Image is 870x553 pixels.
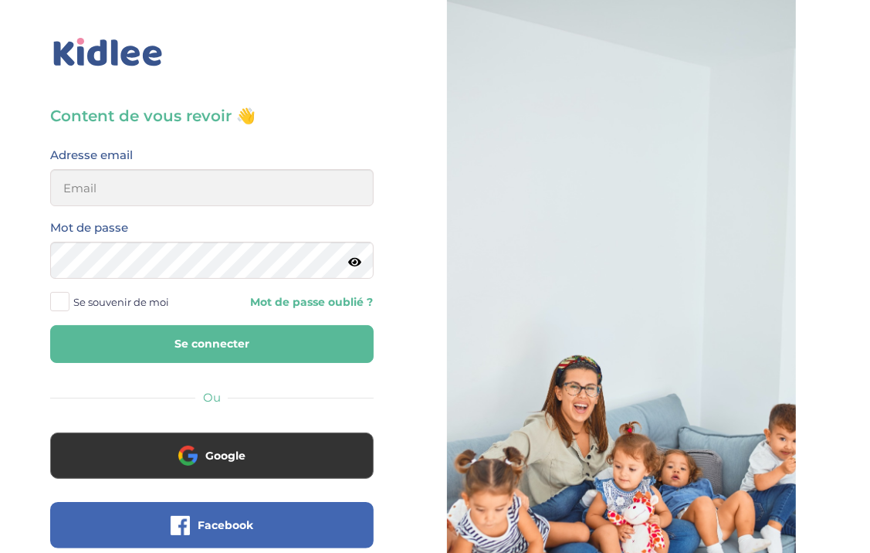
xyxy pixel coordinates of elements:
span: Se souvenir de moi [73,292,169,312]
label: Adresse email [50,145,133,165]
span: Ou [203,390,221,405]
span: Google [205,448,245,463]
h3: Content de vous revoir 👋 [50,105,374,127]
label: Mot de passe [50,218,128,238]
a: Mot de passe oublié ? [223,295,373,310]
a: Facebook [50,528,374,543]
input: Email [50,169,374,206]
span: Facebook [198,517,253,533]
button: Se connecter [50,325,374,363]
img: facebook.png [171,516,190,535]
button: Google [50,433,374,479]
button: Facebook [50,502,374,548]
img: logo_kidlee_bleu [50,35,166,70]
img: google.png [178,446,198,465]
a: Google [50,459,374,473]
